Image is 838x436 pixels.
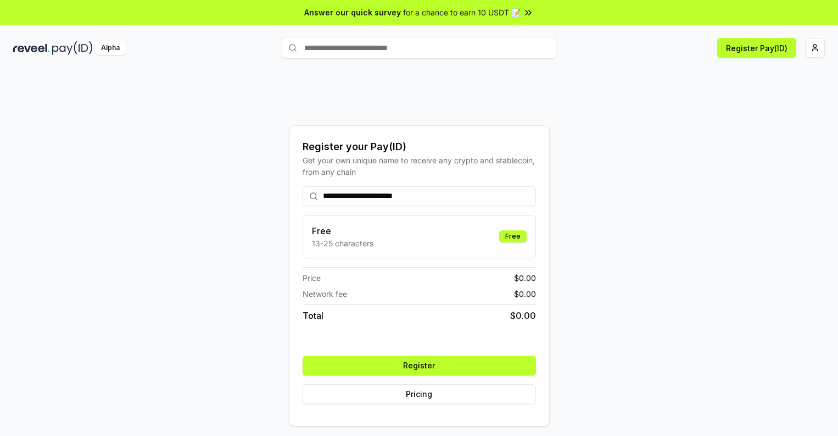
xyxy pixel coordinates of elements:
[303,139,536,154] div: Register your Pay(ID)
[95,41,126,55] div: Alpha
[303,356,536,376] button: Register
[303,272,321,284] span: Price
[403,7,521,18] span: for a chance to earn 10 USDT 📝
[717,38,796,58] button: Register Pay(ID)
[303,288,347,300] span: Network fee
[304,7,401,18] span: Answer our quick survey
[499,230,527,242] div: Free
[13,41,50,55] img: reveel_dark
[312,238,373,249] p: 13-25 characters
[514,272,536,284] span: $ 0.00
[303,309,323,322] span: Total
[514,288,536,300] span: $ 0.00
[303,384,536,404] button: Pricing
[52,41,93,55] img: pay_id
[303,154,536,178] div: Get your own unique name to receive any crypto and stablecoin, from any chain
[312,224,373,238] h3: Free
[510,309,536,322] span: $ 0.00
